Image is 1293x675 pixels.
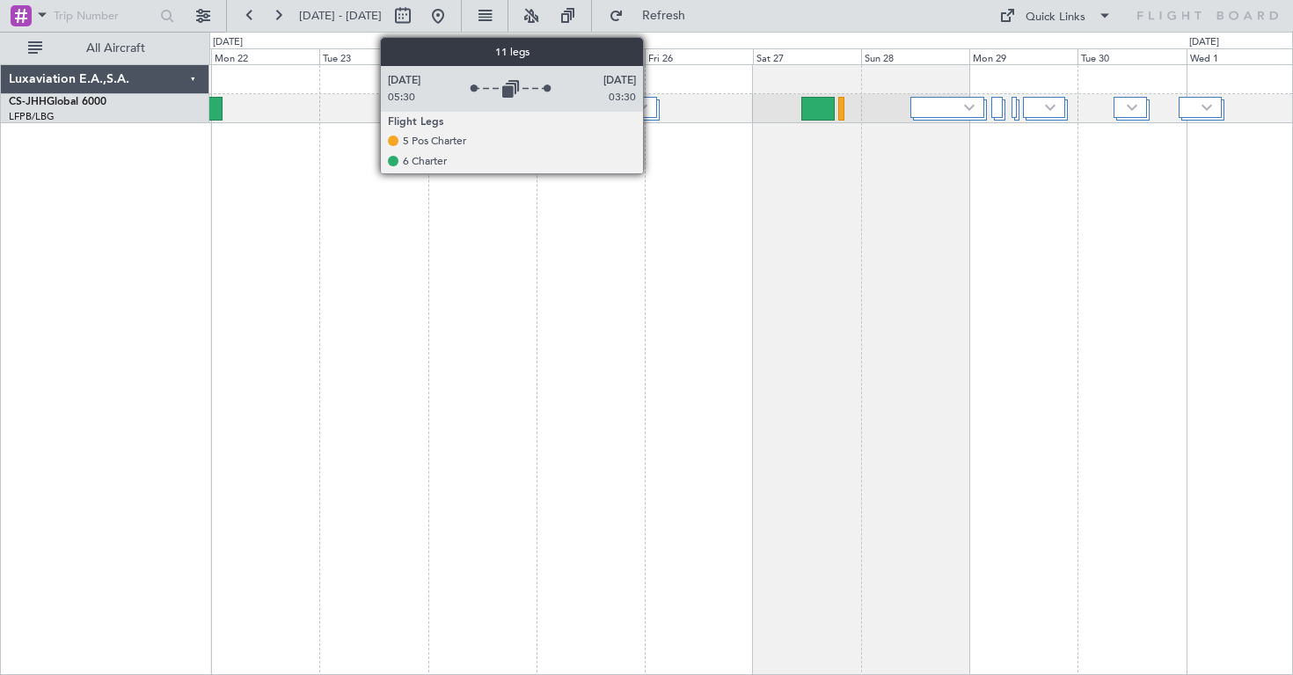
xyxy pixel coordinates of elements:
a: LFPB/LBG [9,110,55,123]
span: Refresh [627,10,701,22]
img: arrow-gray.svg [1202,104,1212,111]
div: [DATE] [1189,35,1219,50]
button: Refresh [601,2,706,30]
button: All Aircraft [19,34,191,62]
img: arrow-gray.svg [1127,104,1137,111]
div: Wed 24 [428,48,537,64]
div: Tue 23 [319,48,427,64]
span: CS-JHH [9,97,47,107]
button: Quick Links [990,2,1121,30]
div: Mon 29 [969,48,1077,64]
span: All Aircraft [46,42,186,55]
span: [DATE] - [DATE] [299,8,382,24]
img: arrow-gray.svg [1045,104,1056,111]
div: Quick Links [1026,9,1085,26]
img: arrow-gray.svg [964,104,975,111]
div: [DATE] [213,35,243,50]
a: CS-JHHGlobal 6000 [9,97,106,107]
div: Sun 28 [861,48,969,64]
label: 11 Flight Legs [570,100,637,115]
div: Thu 25 [537,48,645,64]
div: Mon 22 [211,48,319,64]
div: Tue 30 [1077,48,1186,64]
input: Trip Number [54,3,155,29]
div: Fri 26 [645,48,753,64]
img: arrow-gray.svg [637,104,647,111]
div: Sat 27 [753,48,861,64]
